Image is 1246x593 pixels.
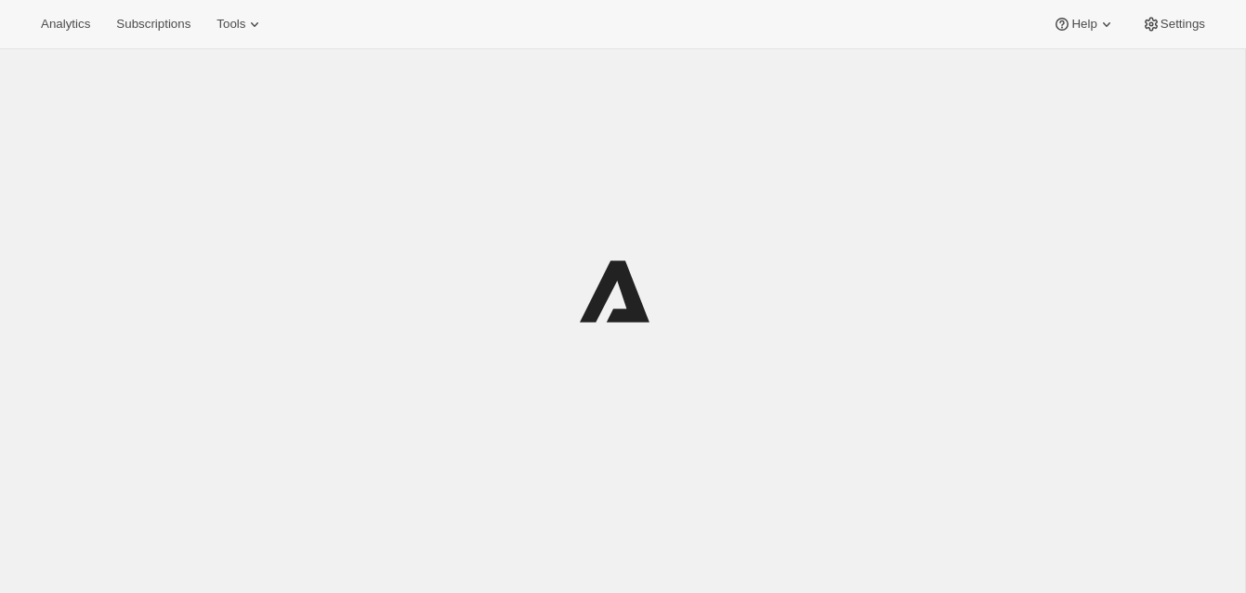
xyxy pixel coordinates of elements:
span: Analytics [41,17,90,32]
span: Settings [1161,17,1205,32]
button: Settings [1131,11,1216,37]
button: Tools [205,11,275,37]
button: Subscriptions [105,11,202,37]
button: Help [1042,11,1126,37]
span: Subscriptions [116,17,190,32]
button: Analytics [30,11,101,37]
span: Tools [216,17,245,32]
span: Help [1071,17,1096,32]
